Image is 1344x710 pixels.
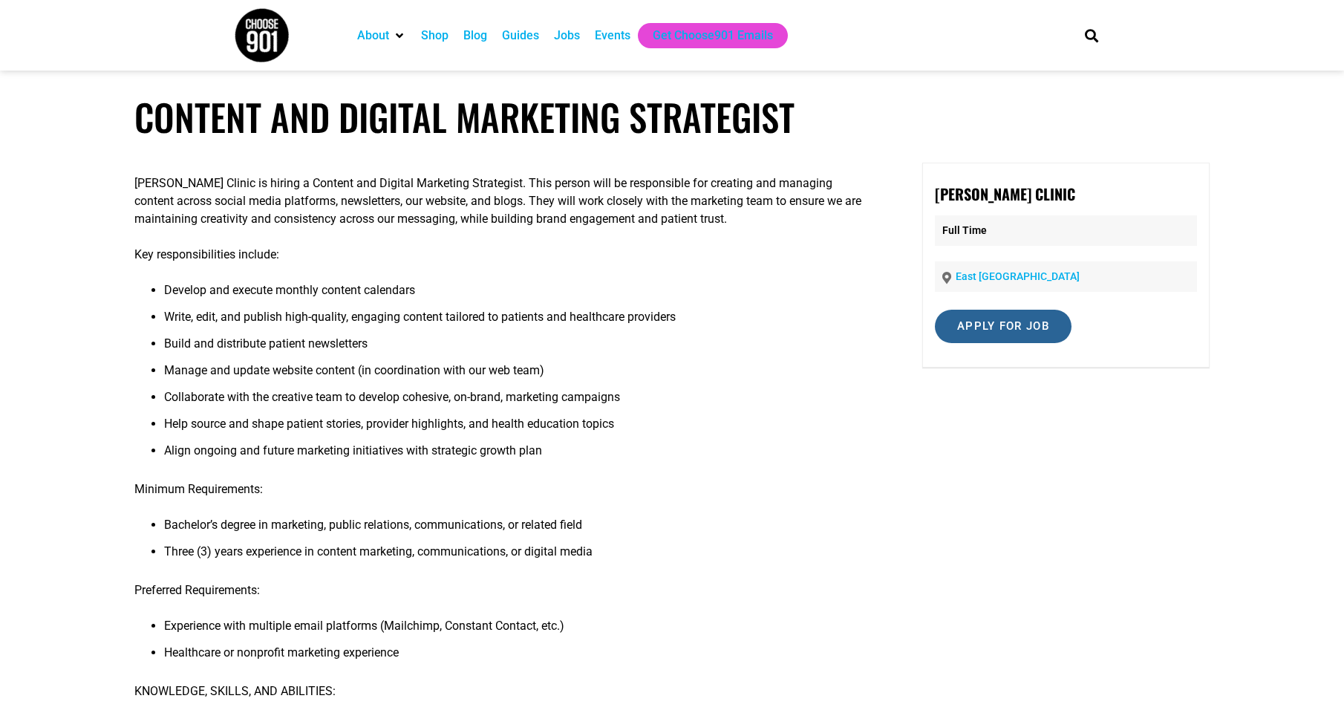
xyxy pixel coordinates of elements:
[164,442,869,469] li: Align ongoing and future marketing initiatives with strategic growth plan
[935,183,1075,205] strong: [PERSON_NAME] Clinic
[134,582,869,599] p: Preferred Requirements:
[164,335,869,362] li: Build and distribute patient newsletters
[502,27,539,45] a: Guides
[164,415,869,442] li: Help source and shape patient stories, provider highlights, and health education topics
[164,543,869,570] li: Three (3) years experience in content marketing, communications, or digital media
[164,644,869,671] li: Healthcare or nonprofit marketing experience
[134,246,869,264] p: Key responsibilities include:
[164,388,869,415] li: Collaborate with the creative team to develop cohesive, on-brand, marketing campaigns
[350,23,414,48] div: About
[134,175,869,228] p: [PERSON_NAME] Clinic is hiring a Content and Digital Marketing Strategist. This person will be re...
[653,27,773,45] a: Get Choose901 Emails
[134,481,869,498] p: Minimum Requirements:
[164,617,869,644] li: Experience with multiple email platforms (Mailchimp, Constant Contact, etc.)
[164,362,869,388] li: Manage and update website content (in coordination with our web team)
[935,215,1197,246] p: Full Time
[554,27,580,45] a: Jobs
[350,23,1060,48] nav: Main nav
[956,270,1080,282] a: East [GEOGRAPHIC_DATA]
[164,308,869,335] li: Write, edit, and publish high-quality, engaging content tailored to patients and healthcare provi...
[421,27,448,45] a: Shop
[164,516,869,543] li: Bachelor’s degree in marketing, public relations, communications, or related field
[164,281,869,308] li: Develop and execute monthly content calendars
[134,95,1210,139] h1: Content and Digital Marketing Strategist
[134,683,869,700] p: KNOWLEDGE, SKILLS, AND ABILITIES:
[463,27,487,45] a: Blog
[935,310,1071,343] input: Apply for job
[1080,23,1104,48] div: Search
[357,27,389,45] a: About
[595,27,630,45] a: Events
